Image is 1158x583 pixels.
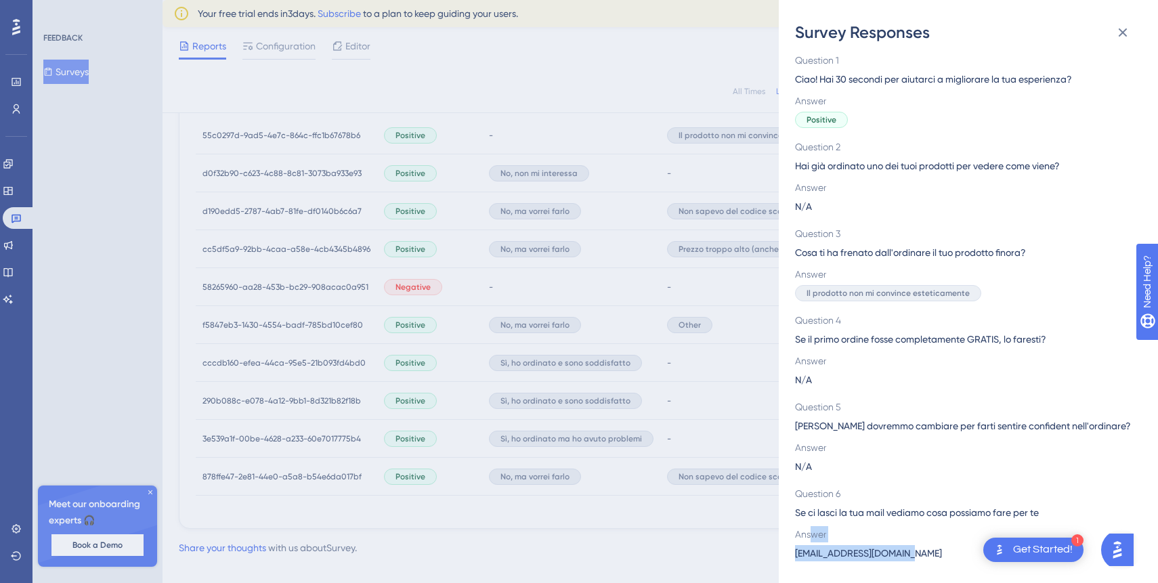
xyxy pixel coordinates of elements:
span: Ciao! Hai 30 secondi per aiutarci a migliorare la tua esperienza? [795,71,1131,87]
div: Survey Responses [795,22,1142,43]
div: Open Get Started! checklist, remaining modules: 1 [983,538,1084,562]
span: Question 5 [795,399,1131,415]
span: N/A [795,198,812,215]
span: [EMAIL_ADDRESS][DOMAIN_NAME] [795,545,942,561]
img: launcher-image-alternative-text [991,542,1008,558]
span: Question 6 [795,485,1131,502]
span: Answer [795,439,1131,456]
span: Question 3 [795,225,1131,242]
div: 1 [1071,534,1084,546]
span: Question 1 [795,52,1131,68]
div: Get Started! [1013,542,1073,557]
span: N/A [795,458,812,475]
span: Hai già ordinato uno dei tuoi prodotti per vedere come viene? [795,158,1131,174]
span: Answer [795,353,1131,369]
span: Answer [795,266,1131,282]
span: Cosa ti ha frenato dall'ordinare il tuo prodotto finora? [795,244,1131,261]
span: Need Help? [32,3,85,20]
span: Question 4 [795,312,1131,328]
iframe: UserGuiding AI Assistant Launcher [1101,530,1142,570]
span: Se il primo ordine fosse completamente GRATIS, lo faresti? [795,331,1131,347]
span: Answer [795,93,1131,109]
span: Answer [795,179,1131,196]
span: N/A [795,372,812,388]
span: Il prodotto non mi convince esteticamente [807,288,970,299]
span: Se ci lasci la tua mail vediamo cosa possiamo fare per te [795,504,1131,521]
span: Answer [795,526,1131,542]
span: [PERSON_NAME] dovremmo cambiare per farti sentire confident nell'ordinare? [795,418,1131,434]
span: Question 2 [795,139,1131,155]
span: Positive [807,114,836,125]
